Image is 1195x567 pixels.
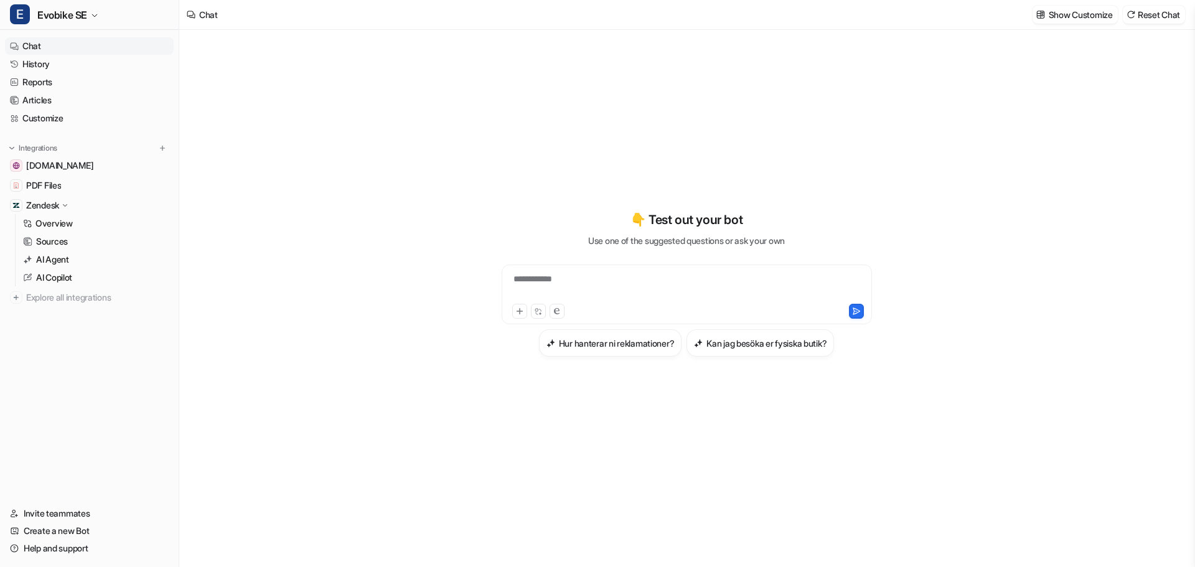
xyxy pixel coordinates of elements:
p: Zendesk [26,199,59,212]
img: customize [1036,10,1045,19]
a: Customize [5,110,174,127]
a: AI Agent [18,251,174,268]
p: Show Customize [1049,8,1113,21]
a: www.evobike.se[DOMAIN_NAME] [5,157,174,174]
button: Integrations [5,142,61,154]
a: Chat [5,37,174,55]
button: Show Customize [1033,6,1118,24]
img: Hur hanterar ni reklamationer? [546,339,555,348]
div: Chat [199,8,218,21]
a: Articles [5,91,174,109]
a: Create a new Bot [5,522,174,540]
p: Sources [36,235,68,248]
a: Reports [5,73,174,91]
h3: Hur hanterar ni reklamationer? [559,337,675,350]
a: Explore all integrations [5,289,174,306]
a: Overview [18,215,174,232]
button: Reset Chat [1123,6,1185,24]
img: expand menu [7,144,16,152]
img: Kan jag besöka er fysiska butik? [694,339,703,348]
span: E [10,4,30,24]
a: Help and support [5,540,174,557]
p: Overview [35,217,73,230]
span: PDF Files [26,179,61,192]
img: reset [1127,10,1135,19]
p: AI Copilot [36,271,72,284]
span: Evobike SE [37,6,87,24]
a: History [5,55,174,73]
span: [DOMAIN_NAME] [26,159,93,172]
a: AI Copilot [18,269,174,286]
a: Sources [18,233,174,250]
img: explore all integrations [10,291,22,304]
a: PDF FilesPDF Files [5,177,174,194]
p: 👇 Test out your bot [630,210,743,229]
img: www.evobike.se [12,162,20,169]
span: Explore all integrations [26,288,169,307]
img: Zendesk [12,202,20,209]
p: Integrations [19,143,57,153]
button: Kan jag besöka er fysiska butik?Kan jag besöka er fysiska butik? [687,329,834,357]
p: AI Agent [36,253,69,266]
img: menu_add.svg [158,144,167,152]
img: PDF Files [12,182,20,189]
p: Use one of the suggested questions or ask your own [588,234,785,247]
button: Hur hanterar ni reklamationer?Hur hanterar ni reklamationer? [539,329,682,357]
h3: Kan jag besöka er fysiska butik? [706,337,827,350]
a: Invite teammates [5,505,174,522]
